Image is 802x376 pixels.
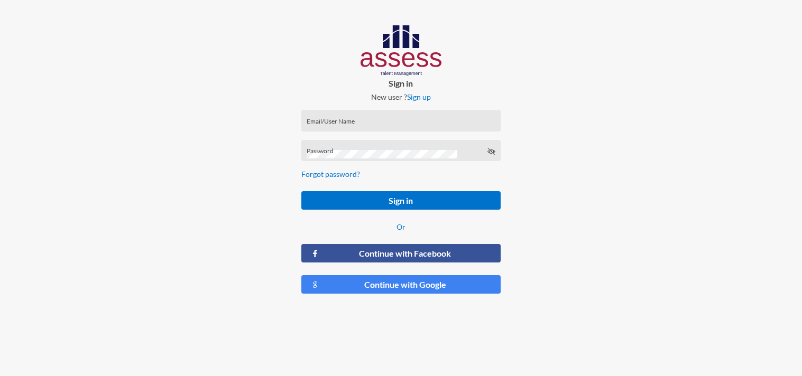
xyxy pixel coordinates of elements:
[301,170,360,178] a: Forgot password?
[407,92,431,101] a: Sign up
[361,25,441,76] img: AssessLogoo.svg
[293,78,510,88] p: Sign in
[301,244,501,262] button: Continue with Facebook
[301,275,501,294] button: Continue with Google
[293,92,510,101] p: New user ?
[301,222,501,231] p: Or
[301,191,501,210] button: Sign in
